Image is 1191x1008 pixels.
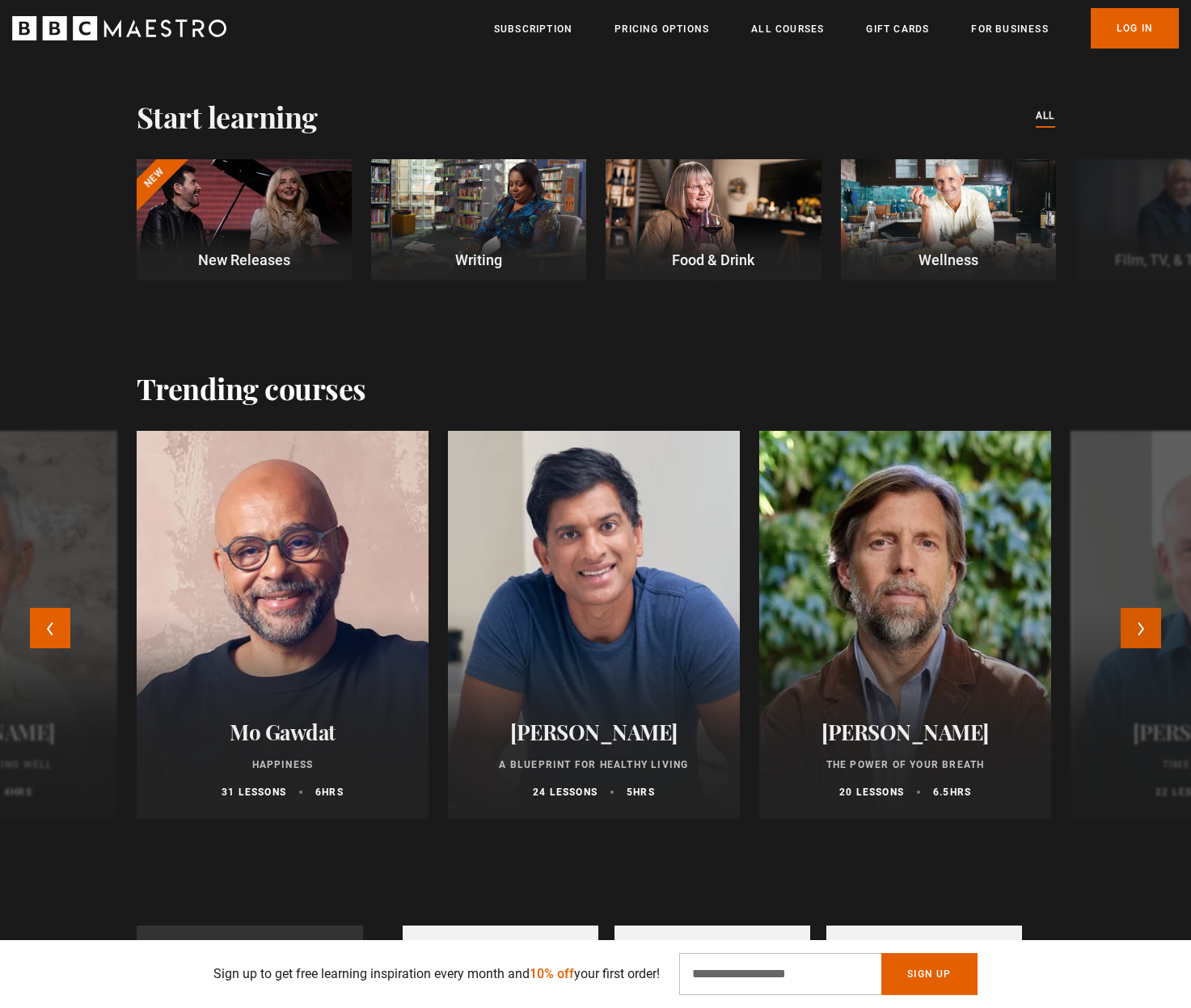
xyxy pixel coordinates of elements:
[866,21,929,37] a: Gift Cards
[12,16,226,40] svg: BBC Maestro
[137,159,352,280] a: New New Releases
[137,371,366,405] h2: Trending courses
[11,787,32,798] abbr: hrs
[841,159,1056,280] a: Wellness
[971,21,1048,37] a: For business
[448,431,740,819] a: [PERSON_NAME] A Blueprint for Healthy Living 24 lessons 5hrs
[137,431,429,819] a: Mo Gawdat Happiness 31 lessons 6hrs
[530,966,574,981] span: 10% off
[841,249,1056,271] p: Wellness
[779,719,1032,744] h2: [PERSON_NAME]
[633,787,655,798] abbr: hrs
[315,785,344,799] p: 6
[933,785,971,799] p: 6.5
[371,249,586,271] p: Writing
[615,21,709,37] a: Pricing Options
[4,785,32,799] p: 4
[322,787,344,798] abbr: hrs
[606,249,821,271] p: Food & Drink
[839,785,904,799] p: 20 lessons
[950,787,972,798] abbr: hrs
[222,785,286,799] p: 31 lessons
[606,159,821,280] a: Food & Drink
[751,21,824,37] a: All Courses
[627,785,655,799] p: 5
[467,757,720,772] p: A Blueprint for Healthy Living
[213,964,660,984] p: Sign up to get free learning inspiration every month and your first order!
[137,99,318,133] h2: Start learning
[494,8,1179,49] nav: Primary
[1036,108,1055,125] a: All
[759,431,1051,819] a: [PERSON_NAME] The Power of Your Breath 20 lessons 6.5hrs
[156,719,409,744] h2: Mo Gawdat
[467,719,720,744] h2: [PERSON_NAME]
[494,21,572,37] a: Subscription
[881,953,977,995] button: Sign Up
[136,249,351,271] p: New Releases
[533,785,598,799] p: 24 lessons
[156,757,409,772] p: Happiness
[371,159,586,280] a: Writing
[779,757,1032,772] p: The Power of Your Breath
[1091,8,1179,49] a: Log In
